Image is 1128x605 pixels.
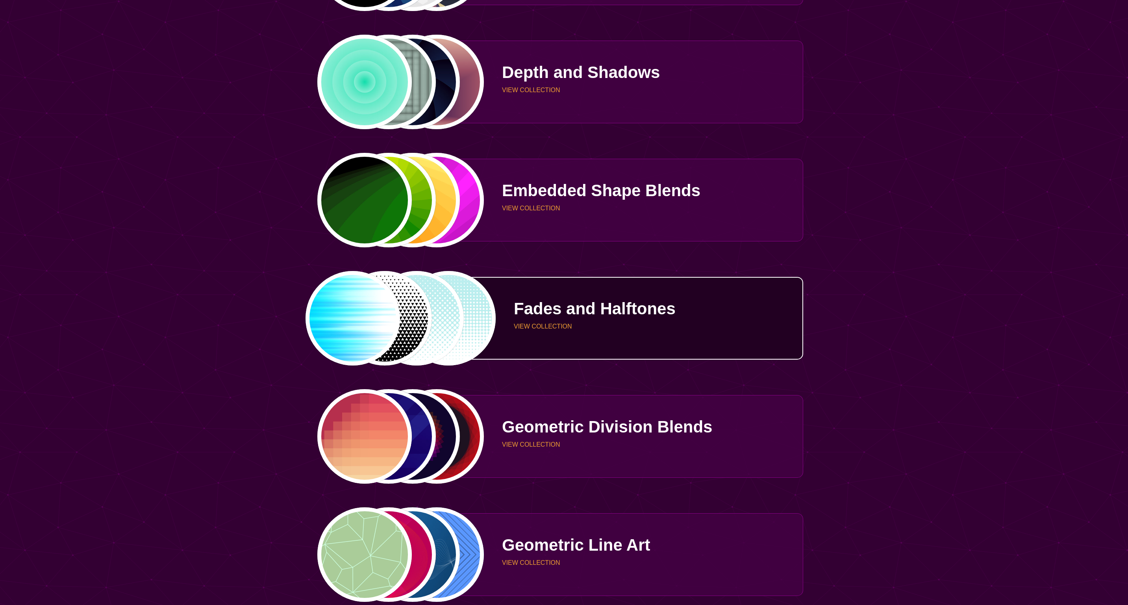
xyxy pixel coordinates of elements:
p: VIEW COLLECTION [502,205,785,212]
p: VIEW COLLECTION [514,323,797,330]
p: Geometric Line Art [502,537,785,553]
p: Depth and Shadows [502,64,785,81]
a: green to black rings rippling away from corneryellow to green flat gradient petalsyellow to orang... [319,159,803,241]
a: green layered rings within ringsinfinitely smaller square cutouts within square cutouts3d apertur... [319,41,803,123]
p: VIEW COLLECTION [502,87,785,93]
a: blue lights stretching horizontally over whiteblack triangles fade into white trianglesblue into ... [319,277,803,360]
p: Fades and Halftones [514,301,797,317]
a: geometric web of connecting linespink and red lines in curved progressionabstract flowing net of ... [319,513,803,596]
p: VIEW COLLECTION [502,560,785,566]
p: Geometric Division Blends [502,419,785,435]
p: VIEW COLLECTION [502,442,785,448]
p: Embedded Shape Blends [502,182,785,199]
a: red-to-yellow gradient large pixel gridblue abstract angled geometric backgroundcolorful geometri... [319,395,803,478]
